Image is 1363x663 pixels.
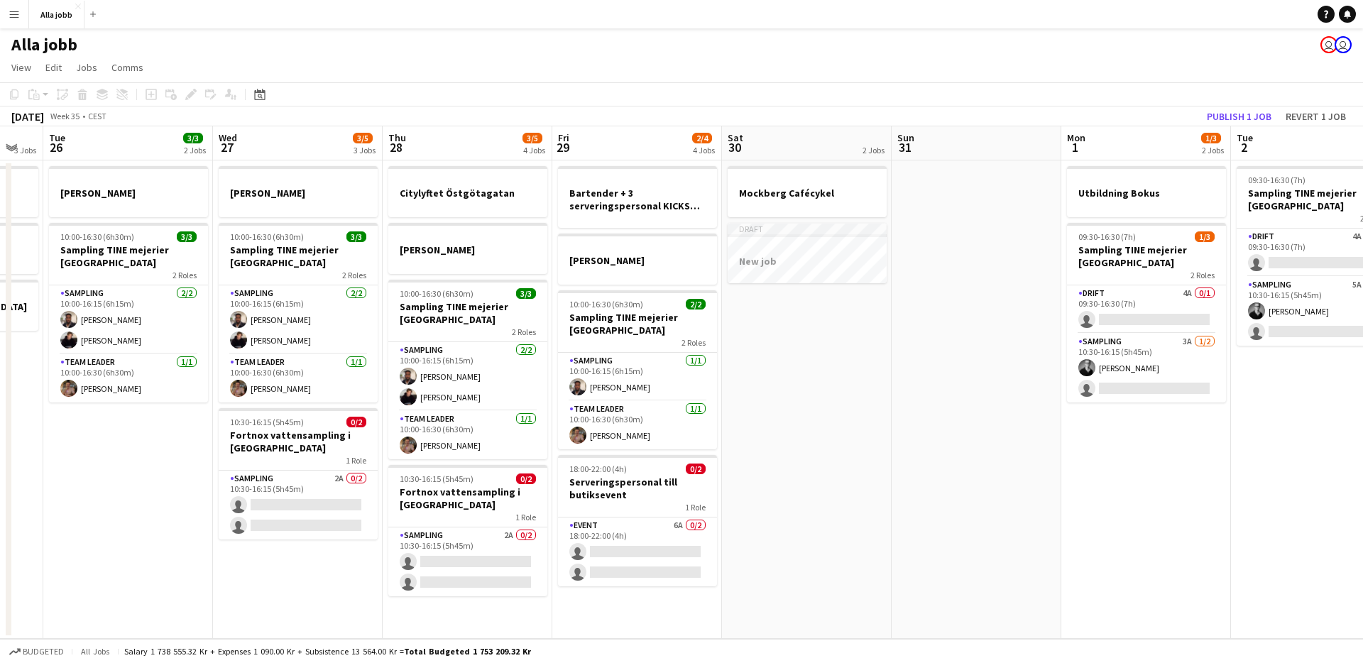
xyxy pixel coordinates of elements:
[219,354,378,402] app-card-role: Team Leader1/110:00-16:30 (6h30m)[PERSON_NAME]
[388,342,547,411] app-card-role: Sampling2/210:00-16:15 (6h15m)[PERSON_NAME][PERSON_NAME]
[1078,231,1136,242] span: 09:30-16:30 (7h)
[726,139,743,155] span: 30
[219,408,378,539] app-job-card: 10:30-16:15 (5h45m)0/2Fortnox vattensampling i [GEOGRAPHIC_DATA]1 RoleSampling2A0/210:30-16:15 (5...
[354,145,376,155] div: 3 Jobs
[558,131,569,144] span: Fri
[78,646,112,657] span: All jobs
[49,354,208,402] app-card-role: Team Leader1/110:00-16:30 (6h30m)[PERSON_NAME]
[47,111,82,121] span: Week 35
[219,471,378,539] app-card-role: Sampling2A0/210:30-16:15 (5h45m)
[388,486,547,511] h3: Fortnox vattensampling i [GEOGRAPHIC_DATA]
[1202,145,1224,155] div: 2 Jobs
[1065,139,1085,155] span: 1
[11,61,31,74] span: View
[219,429,378,454] h3: Fortnox vattensampling i [GEOGRAPHIC_DATA]
[1067,131,1085,144] span: Mon
[512,327,536,337] span: 2 Roles
[569,299,643,309] span: 10:00-16:30 (6h30m)
[1335,36,1352,53] app-user-avatar: Emil Hasselberg
[7,644,66,659] button: Budgeted
[1067,223,1226,402] app-job-card: 09:30-16:30 (7h)1/3Sampling TINE mejerier [GEOGRAPHIC_DATA]2 RolesDrift4A0/109:30-16:30 (7h) Samp...
[1280,107,1352,126] button: Revert 1 job
[558,353,717,401] app-card-role: Sampling1/110:00-16:15 (6h15m)[PERSON_NAME]
[1235,139,1253,155] span: 2
[1067,187,1226,199] h3: Utbildning Bokus
[558,166,717,228] div: Bartender + 3 serveringspersonal KICKS Globen
[558,401,717,449] app-card-role: Team Leader1/110:00-16:30 (6h30m)[PERSON_NAME]
[219,166,378,217] app-job-card: [PERSON_NAME]
[49,166,208,217] div: [PERSON_NAME]
[728,166,887,217] app-job-card: Mockberg Cafécykel
[49,223,208,402] div: 10:00-16:30 (6h30m)3/3Sampling TINE mejerier [GEOGRAPHIC_DATA]2 RolesSampling2/210:00-16:15 (6h15...
[1190,270,1215,280] span: 2 Roles
[219,131,237,144] span: Wed
[11,109,44,124] div: [DATE]
[388,243,547,256] h3: [PERSON_NAME]
[219,223,378,402] app-job-card: 10:00-16:30 (6h30m)3/3Sampling TINE mejerier [GEOGRAPHIC_DATA]2 RolesSampling2/210:00-16:15 (6h15...
[29,1,84,28] button: Alla jobb
[219,285,378,354] app-card-role: Sampling2/210:00-16:15 (6h15m)[PERSON_NAME][PERSON_NAME]
[183,133,203,143] span: 3/3
[1237,131,1253,144] span: Tue
[388,223,547,274] div: [PERSON_NAME]
[1195,231,1215,242] span: 1/3
[388,527,547,596] app-card-role: Sampling2A0/210:30-16:15 (5h45m)
[558,311,717,336] h3: Sampling TINE mejerier [GEOGRAPHIC_DATA]
[863,145,885,155] div: 2 Jobs
[40,58,67,77] a: Edit
[1201,107,1277,126] button: Publish 1 job
[686,299,706,309] span: 2/2
[217,139,237,155] span: 27
[1067,243,1226,269] h3: Sampling TINE mejerier [GEOGRAPHIC_DATA]
[11,34,77,55] h1: Alla jobb
[558,455,717,586] div: 18:00-22:00 (4h)0/2Serveringspersonal till butiksevent1 RoleEvent6A0/218:00-22:00 (4h)
[523,145,545,155] div: 4 Jobs
[45,61,62,74] span: Edit
[47,139,65,155] span: 26
[177,231,197,242] span: 3/3
[219,187,378,199] h3: [PERSON_NAME]
[49,285,208,354] app-card-role: Sampling2/210:00-16:15 (6h15m)[PERSON_NAME][PERSON_NAME]
[106,58,149,77] a: Comms
[558,290,717,449] app-job-card: 10:00-16:30 (6h30m)2/2Sampling TINE mejerier [GEOGRAPHIC_DATA]2 RolesSampling1/110:00-16:15 (6h15...
[49,131,65,144] span: Tue
[60,231,134,242] span: 10:00-16:30 (6h30m)
[895,139,914,155] span: 31
[23,647,64,657] span: Budgeted
[728,223,887,234] div: Draft
[515,512,536,522] span: 1 Role
[569,464,627,474] span: 18:00-22:00 (4h)
[1201,133,1221,143] span: 1/3
[342,270,366,280] span: 2 Roles
[388,131,406,144] span: Thu
[6,58,37,77] a: View
[556,139,569,155] span: 29
[388,411,547,459] app-card-role: Team Leader1/110:00-16:30 (6h30m)[PERSON_NAME]
[404,646,531,657] span: Total Budgeted 1 753 209.32 kr
[728,223,887,283] app-job-card: DraftNew job
[522,133,542,143] span: 3/5
[693,145,715,155] div: 4 Jobs
[388,300,547,326] h3: Sampling TINE mejerier [GEOGRAPHIC_DATA]
[558,234,717,285] app-job-card: [PERSON_NAME]
[686,464,706,474] span: 0/2
[346,417,366,427] span: 0/2
[558,476,717,501] h3: Serveringspersonal till butiksevent
[400,473,474,484] span: 10:30-16:15 (5h45m)
[388,280,547,459] div: 10:00-16:30 (6h30m)3/3Sampling TINE mejerier [GEOGRAPHIC_DATA]2 RolesSampling2/210:00-16:15 (6h15...
[386,139,406,155] span: 28
[173,270,197,280] span: 2 Roles
[400,288,474,299] span: 10:00-16:30 (6h30m)
[49,187,208,199] h3: [PERSON_NAME]
[1067,334,1226,402] app-card-role: Sampling3A1/210:30-16:15 (5h45m)[PERSON_NAME]
[388,166,547,217] app-job-card: Citylyftet Östgötagatan
[70,58,103,77] a: Jobs
[728,255,887,268] h3: New job
[1067,166,1226,217] app-job-card: Utbildning Bokus
[681,337,706,348] span: 2 Roles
